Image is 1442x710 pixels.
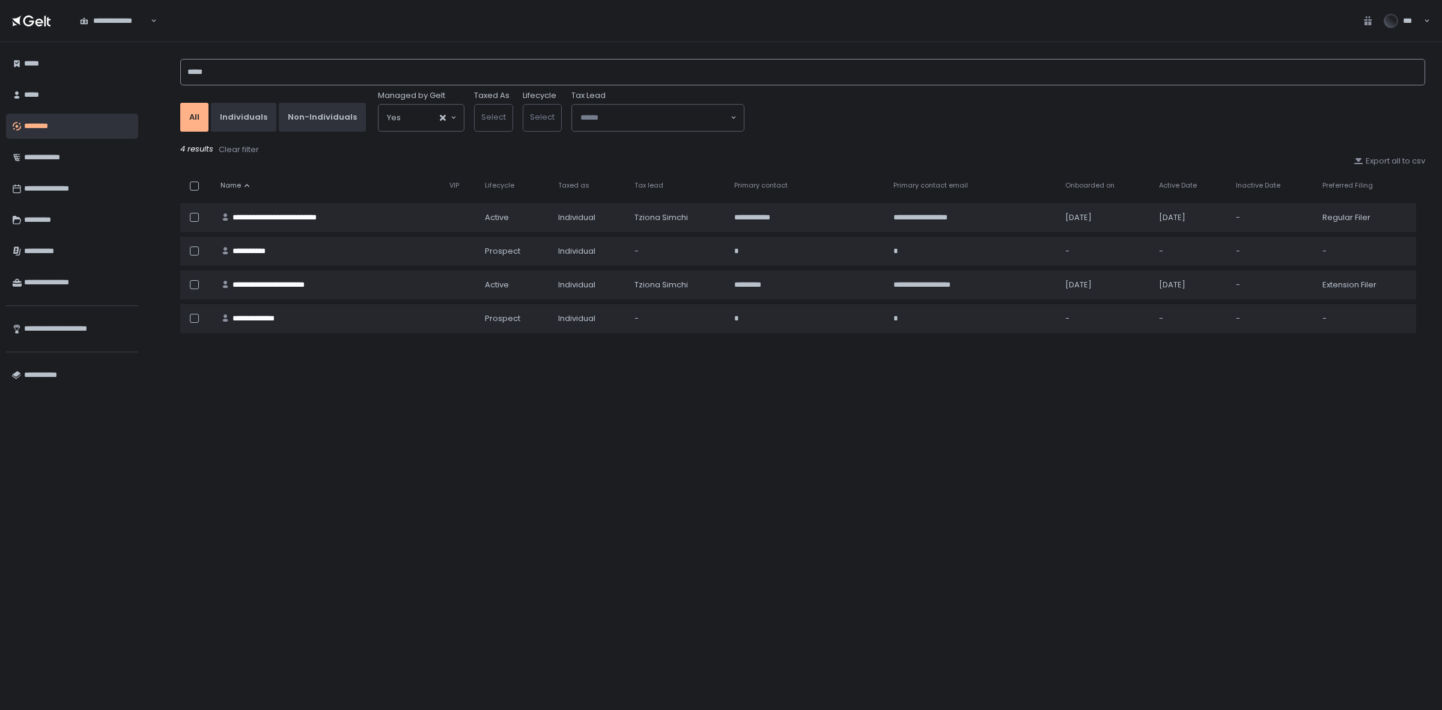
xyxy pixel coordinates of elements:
[634,313,720,324] div: -
[1065,313,1145,324] div: -
[893,181,968,190] span: Primary contact email
[72,8,157,33] div: Search for option
[1322,181,1373,190] span: Preferred Filing
[572,105,744,131] div: Search for option
[1159,313,1221,324] div: -
[1322,246,1409,257] div: -
[634,246,720,257] div: -
[485,181,514,190] span: Lifecycle
[571,90,606,101] span: Tax Lead
[485,212,509,223] span: active
[523,90,556,101] label: Lifecycle
[189,112,199,123] div: All
[485,246,520,257] span: prospect
[379,105,464,131] div: Search for option
[481,111,506,123] span: Select
[558,313,620,324] div: Individual
[279,103,366,132] button: Non-Individuals
[148,15,149,27] input: Search for option
[401,112,439,124] input: Search for option
[1236,246,1308,257] div: -
[1322,280,1409,290] div: Extension Filer
[1322,212,1409,223] div: Regular Filer
[1159,246,1221,257] div: -
[580,112,729,124] input: Search for option
[218,144,260,156] button: Clear filter
[1236,181,1280,190] span: Inactive Date
[558,280,620,290] div: Individual
[530,111,555,123] span: Select
[387,112,401,124] span: Yes
[449,181,459,190] span: VIP
[1159,212,1221,223] div: [DATE]
[221,181,241,190] span: Name
[1159,280,1221,290] div: [DATE]
[558,246,620,257] div: Individual
[1065,212,1145,223] div: [DATE]
[485,280,509,290] span: active
[211,103,276,132] button: Individuals
[220,112,267,123] div: Individuals
[558,212,620,223] div: Individual
[1065,181,1115,190] span: Onboarded on
[634,181,663,190] span: Tax lead
[474,90,510,101] label: Taxed As
[440,115,446,121] button: Clear Selected
[180,144,1425,156] div: 4 results
[634,212,720,223] div: Tziona Simchi
[1236,212,1308,223] div: -
[1065,246,1145,257] div: -
[1322,313,1409,324] div: -
[219,144,259,155] div: Clear filter
[378,90,445,101] span: Managed by Gelt
[734,181,788,190] span: Primary contact
[1236,280,1308,290] div: -
[1065,280,1145,290] div: [DATE]
[180,103,208,132] button: All
[558,181,589,190] span: Taxed as
[634,280,720,290] div: Tziona Simchi
[1354,156,1425,167] button: Export all to csv
[485,313,520,324] span: prospect
[1236,313,1308,324] div: -
[288,112,357,123] div: Non-Individuals
[1159,181,1197,190] span: Active Date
